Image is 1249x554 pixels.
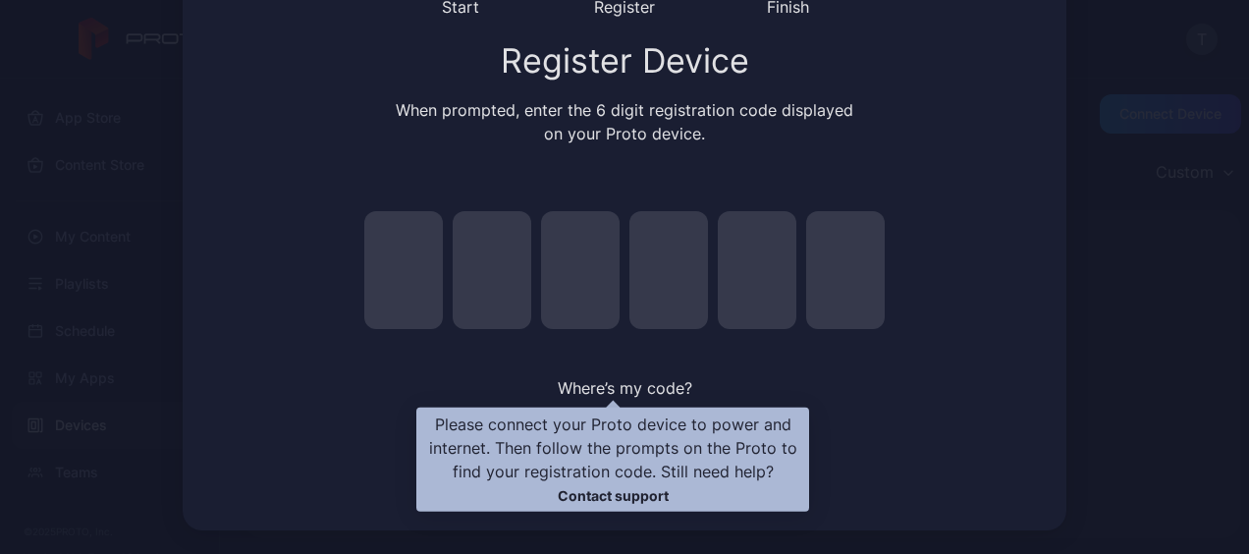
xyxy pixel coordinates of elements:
[629,211,708,329] input: pin code 4 of 6
[364,211,443,329] input: pin code 1 of 6
[806,211,885,329] input: pin code 6 of 6
[718,211,796,329] input: pin code 5 of 6
[558,487,669,504] a: Contact support
[541,211,620,329] input: pin code 3 of 6
[426,413,799,507] div: Please connect your Proto device to power and internet. Then follow the prompts on the Proto to f...
[392,98,858,145] div: When prompted, enter the 6 digit registration code displayed on your Proto device.
[206,43,1043,79] div: Register Device
[453,211,531,329] input: pin code 2 of 6
[558,378,692,398] span: Where’s my code?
